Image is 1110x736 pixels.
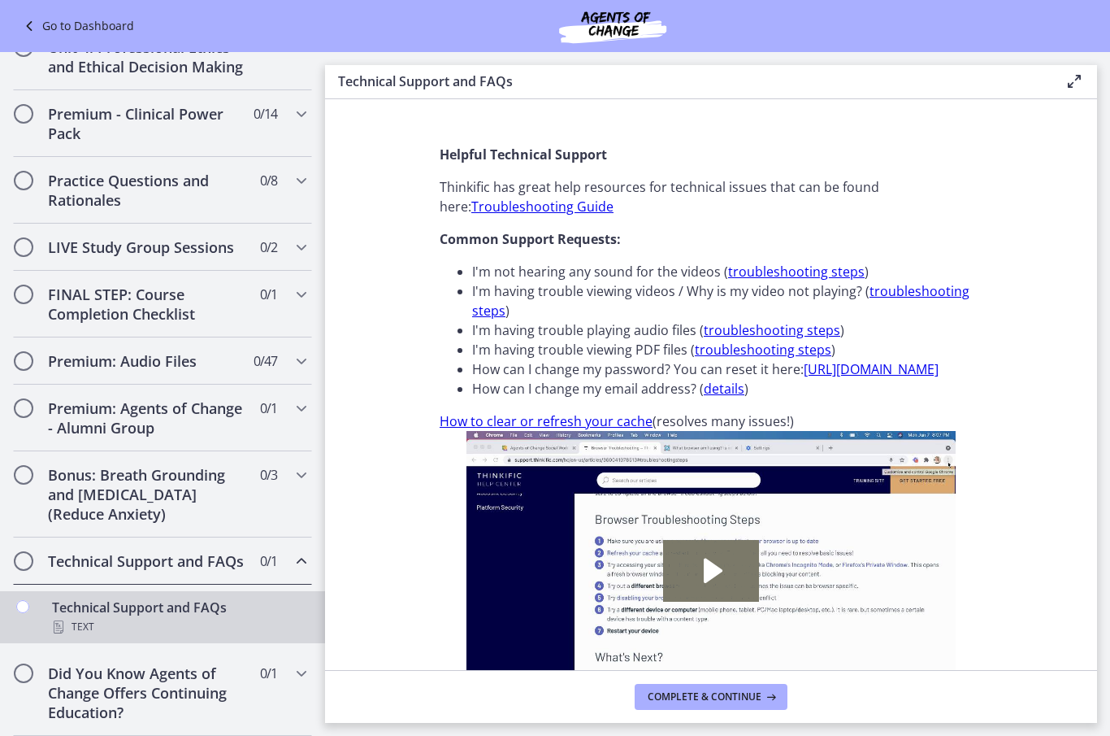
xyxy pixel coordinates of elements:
[260,285,277,304] span: 0 / 1
[260,171,277,190] span: 0 / 8
[440,146,607,163] strong: Helpful Technical Support
[440,145,982,431] div: (resolves many issues!)
[48,171,246,210] h2: Practice Questions and Rationales
[728,263,865,281] a: troubleshooting steps
[804,360,939,378] a: [URL][DOMAIN_NAME]
[52,598,306,637] div: Technical Support and FAQs
[440,230,621,248] strong: Common Support Requests:
[48,398,246,438] h2: Premium: Agents of Change - Alumni Group
[472,379,982,398] li: How can I change my email address? ( )
[260,551,277,571] span: 0 / 1
[48,104,246,143] h2: Premium - Clinical Power Pack
[471,198,614,216] a: Troubleshooting Guide
[48,465,246,524] h2: Bonus: Breath Grounding and [MEDICAL_DATA] (Reduce Anxiety)
[472,359,982,379] li: How can I change my password? You can reset it here:
[440,412,653,430] a: How to clear or refresh your cache
[260,465,277,485] span: 0 / 3
[52,617,306,637] div: Text
[648,690,761,703] span: Complete & continue
[20,16,134,36] a: Go to Dashboard
[472,281,982,320] li: I'm having trouble viewing videos / Why is my video not playing? ( )
[93,280,384,306] div: Playbar
[454,280,485,306] button: Airplay
[48,237,246,257] h2: LIVE Study Group Sessions
[260,398,277,418] span: 0 / 1
[392,280,423,306] button: Mute
[704,380,744,398] a: details
[485,280,516,306] button: Fullscreen
[260,237,277,257] span: 0 / 2
[48,551,246,571] h2: Technical Support and FAQs
[48,664,246,722] h2: Did You Know Agents of Change Offers Continuing Education?
[254,104,277,124] span: 0 / 14
[472,320,982,340] li: I'm having trouble playing audio files ( )
[338,72,1038,91] h3: Technical Support and FAQs
[260,664,277,683] span: 0 / 1
[48,351,246,371] h2: Premium: Audio Files
[635,684,787,710] button: Complete & continue
[704,321,840,339] a: troubleshooting steps
[472,262,982,281] li: I'm not hearing any sound for the videos ( )
[27,280,58,306] button: Play Video
[254,351,277,371] span: 0 / 47
[48,285,246,324] h2: FINAL STEP: Course Completion Checklist
[695,341,831,359] a: troubleshooting steps
[48,37,246,76] h2: Unit 4: Professional Ethics and Ethical Decision Making
[515,7,710,46] img: Agents of Change
[440,177,982,216] p: Thinkific has great help resources for technical issues that can be found here:
[472,340,982,359] li: I'm having trouble viewing PDF files ( )
[423,280,454,306] button: Show settings menu
[223,109,319,170] button: Play Video: c2vc7gtgqj4mguj7ic2g.mp4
